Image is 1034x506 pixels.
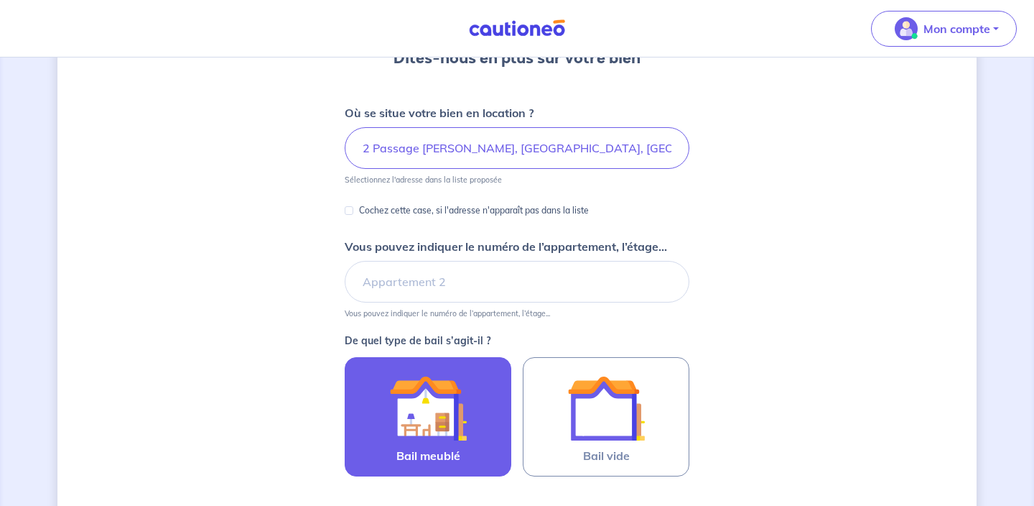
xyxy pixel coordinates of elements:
[923,20,990,37] p: Mon compte
[396,447,460,464] span: Bail meublé
[345,104,534,121] p: Où se situe votre bien en location ?
[567,369,645,447] img: illu_empty_lease.svg
[463,19,571,37] img: Cautioneo
[359,202,589,219] p: Cochez cette case, si l'adresse n'apparaît pas dans la liste
[583,447,630,464] span: Bail vide
[345,336,689,346] p: De quel type de bail s’agit-il ?
[393,47,641,70] h3: Dites-nous en plus sur votre bien
[871,11,1017,47] button: illu_account_valid_menu.svgMon compte
[345,175,502,185] p: Sélectionnez l'adresse dans la liste proposée
[345,238,667,255] p: Vous pouvez indiquer le numéro de l’appartement, l’étage...
[895,17,918,40] img: illu_account_valid_menu.svg
[389,369,467,447] img: illu_furnished_lease.svg
[345,261,689,303] input: Appartement 2
[345,308,550,318] p: Vous pouvez indiquer le numéro de l’appartement, l’étage...
[345,127,689,169] input: 2 rue de paris, 59000 lille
